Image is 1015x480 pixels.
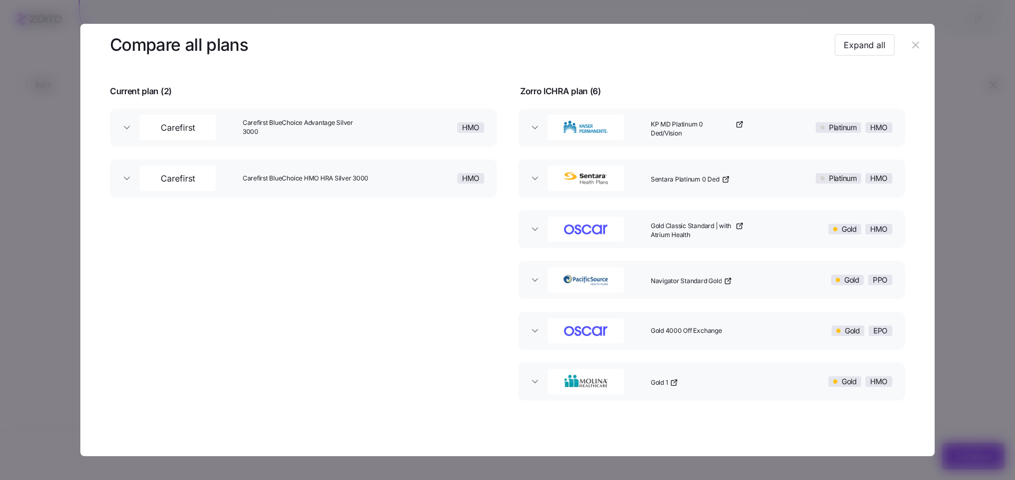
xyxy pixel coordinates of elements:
span: Current plan ( 2 ) [110,85,172,98]
img: Kaiser Permanente [549,117,623,138]
a: Gold 1 [651,378,679,387]
img: PacificSource Health Plans [549,269,623,291]
button: Sentara Health PlansSentara Platinum 0 DedPlatinumHMO [518,159,905,197]
span: HMO [870,377,888,386]
a: Navigator Standard Gold [651,277,732,286]
a: Gold Classic Standard | with Atrium Health [651,222,744,240]
span: Gold [842,224,856,234]
span: Gold [845,326,860,336]
span: HMO [870,123,888,132]
button: CarefirstCarefirst BlueChoice HMO HRA Silver 3000HMO [110,159,497,197]
span: Carefirst [161,121,195,134]
span: HMO [462,174,479,183]
span: HMO [870,224,888,234]
button: MolinaGold 1GoldHMO [518,363,905,401]
span: Zorro ICHRA plan ( 6 ) [520,85,601,98]
a: Sentara Platinum 0 Ded [651,175,730,184]
span: Gold 1 [651,378,668,387]
span: Gold [842,377,856,386]
span: Sentara Platinum 0 Ded [651,175,719,184]
img: Oscar [549,320,623,341]
img: Molina [549,371,623,392]
button: PacificSource Health PlansNavigator Standard GoldGoldPPO [518,261,905,299]
span: Platinum [829,123,856,132]
span: HMO [462,123,479,132]
span: PPO [873,275,888,285]
button: Kaiser PermanenteKP MD Platinum 0 Ded/VisionPlatinumHMO [518,108,905,147]
span: Navigator Standard Gold [651,277,722,286]
a: KP MD Platinum 0 Ded/Vision [651,120,744,138]
span: Carefirst [161,172,195,185]
span: Carefirst BlueChoice HMO HRA Silver 3000 [243,174,370,183]
span: Carefirst BlueChoice Advantage Silver 3000 [243,119,370,137]
span: Gold Classic Standard | with Atrium Health [651,222,733,240]
button: OscarGold 4000 Off ExchangeGoldEPO [518,312,905,350]
h3: Compare all plans [110,33,248,57]
span: Gold [844,275,859,285]
span: Expand all [844,39,885,51]
button: OscarGold Classic Standard | with Atrium HealthGoldHMO [518,210,905,248]
span: HMO [870,174,888,183]
span: KP MD Platinum 0 Ded/Vision [651,120,733,138]
span: EPO [873,326,888,336]
span: Platinum [829,174,856,183]
img: Sentara Health Plans [549,168,623,189]
button: CarefirstCarefirst BlueChoice Advantage Silver 3000HMO [110,108,497,147]
img: Oscar [549,219,623,240]
button: Expand all [835,34,894,56]
span: Gold 4000 Off Exchange [651,327,778,336]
